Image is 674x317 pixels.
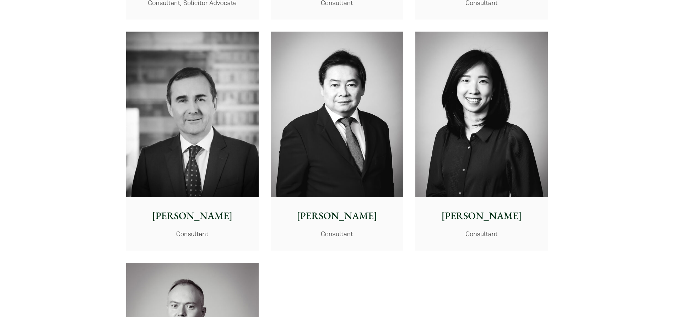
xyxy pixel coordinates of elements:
p: [PERSON_NAME] [421,208,542,223]
p: Consultant [132,229,253,239]
p: Consultant [276,229,398,239]
a: [PERSON_NAME] Consultant [271,32,403,251]
a: [PERSON_NAME] Consultant [415,32,548,251]
p: Consultant [421,229,542,239]
p: [PERSON_NAME] [132,208,253,223]
a: [PERSON_NAME] Consultant [126,32,259,251]
p: [PERSON_NAME] [276,208,398,223]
